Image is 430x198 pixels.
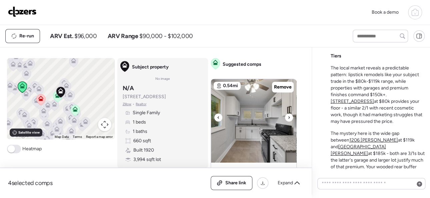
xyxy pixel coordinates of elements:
[331,65,425,125] p: The local market reveals a predictable pattern: lipstick remodels like your subject trade in the ...
[278,180,293,186] span: Expand
[274,84,292,90] span: Remove
[133,102,134,107] span: •
[223,82,238,89] span: 0.54mi
[133,138,151,144] span: 660 sqft
[225,180,246,186] span: Share link
[108,32,138,40] span: ARV Range
[133,119,146,126] span: 1 beds
[19,33,34,39] span: Re-run
[223,61,261,68] span: Suggested comps
[139,32,193,40] span: $90,000 - $102,000
[50,32,73,40] span: ARV Est.
[98,118,111,131] button: Map camera controls
[9,131,31,139] img: Google
[133,147,154,154] span: Built 1920
[9,131,31,139] a: Open this area in Google Maps (opens a new window)
[8,6,37,17] img: Logo
[132,64,169,70] span: Subject property
[331,144,386,156] a: [GEOGRAPHIC_DATA][PERSON_NAME]
[123,84,134,92] h3: N/A
[155,76,170,81] span: No image
[133,110,160,116] span: Single Family
[331,98,374,104] a: [STREET_ADDRESS]
[123,102,132,107] span: Zillow
[22,146,42,152] span: Heatmap
[86,135,113,139] a: Report a map error
[349,137,398,143] a: 1206 [PERSON_NAME]
[123,93,166,100] span: [STREET_ADDRESS]
[133,128,147,135] span: 1 baths
[136,102,146,107] span: Realtor
[18,130,40,135] span: Satellite view
[73,135,82,139] a: Terms (opens in new tab)
[55,135,69,139] button: Map Data
[8,179,53,187] span: 4 selected comps
[74,32,97,40] span: $96,000
[372,9,399,15] span: Book a demo
[133,156,161,163] span: 3,994 sqft lot
[331,130,425,197] p: The mystery here is the wide gap between at $119k and at $185k - both are 3/1s but the latter's g...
